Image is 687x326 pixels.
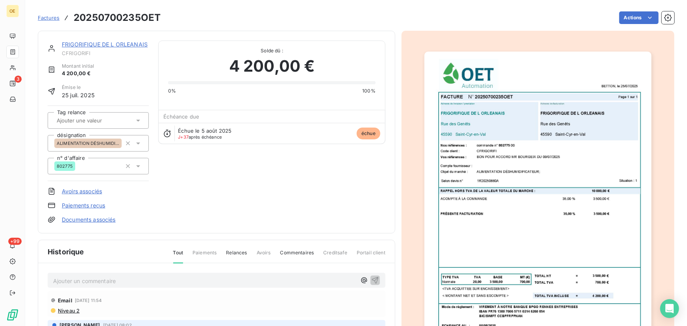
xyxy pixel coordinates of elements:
a: FRIGORIFIQUE DE L ORLEANAIS [62,41,148,48]
span: Email [58,297,72,304]
a: Paiements reçus [62,202,105,209]
span: Échéance due [163,113,199,120]
a: Documents associés [62,216,116,224]
span: échue [357,128,380,139]
img: Logo LeanPay [6,309,19,321]
span: 100% [362,87,376,94]
span: 4 200,00 € [62,70,94,78]
span: Niveau 2 [57,307,80,314]
div: Open Intercom Messenger [660,299,679,318]
span: 0% [168,87,176,94]
span: [DATE] 11:54 [75,298,102,303]
span: Montant initial [62,63,94,70]
a: Avoirs associés [62,187,102,195]
span: Échue le 5 août 2025 [178,128,231,134]
div: OE [6,5,19,17]
span: J+37 [178,134,189,140]
span: ALIMENTATION DÉSHUMIDIFICATEUR [57,141,119,146]
span: Factures [38,15,59,21]
span: Historique [48,246,84,257]
span: Tout [173,249,183,263]
span: Relances [226,249,247,263]
a: Factures [38,14,59,22]
h3: 20250700235OET [74,11,161,25]
button: Actions [619,11,659,24]
span: CFRIGORIFI [62,50,149,56]
span: Commentaires [280,249,314,263]
span: 25 juil. 2025 [62,91,94,99]
span: Émise le [62,84,94,91]
span: Paiements [193,249,217,263]
span: 802775 [57,164,73,169]
span: Avoirs [257,249,271,263]
input: Ajouter une valeur [56,117,135,124]
span: Creditsafe [323,249,347,263]
span: 4 200,00 € [229,54,315,78]
span: 3 [15,76,22,83]
span: Solde dû : [168,47,376,54]
span: Portail client [357,249,385,263]
span: +99 [8,238,22,245]
span: après échéance [178,135,222,139]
